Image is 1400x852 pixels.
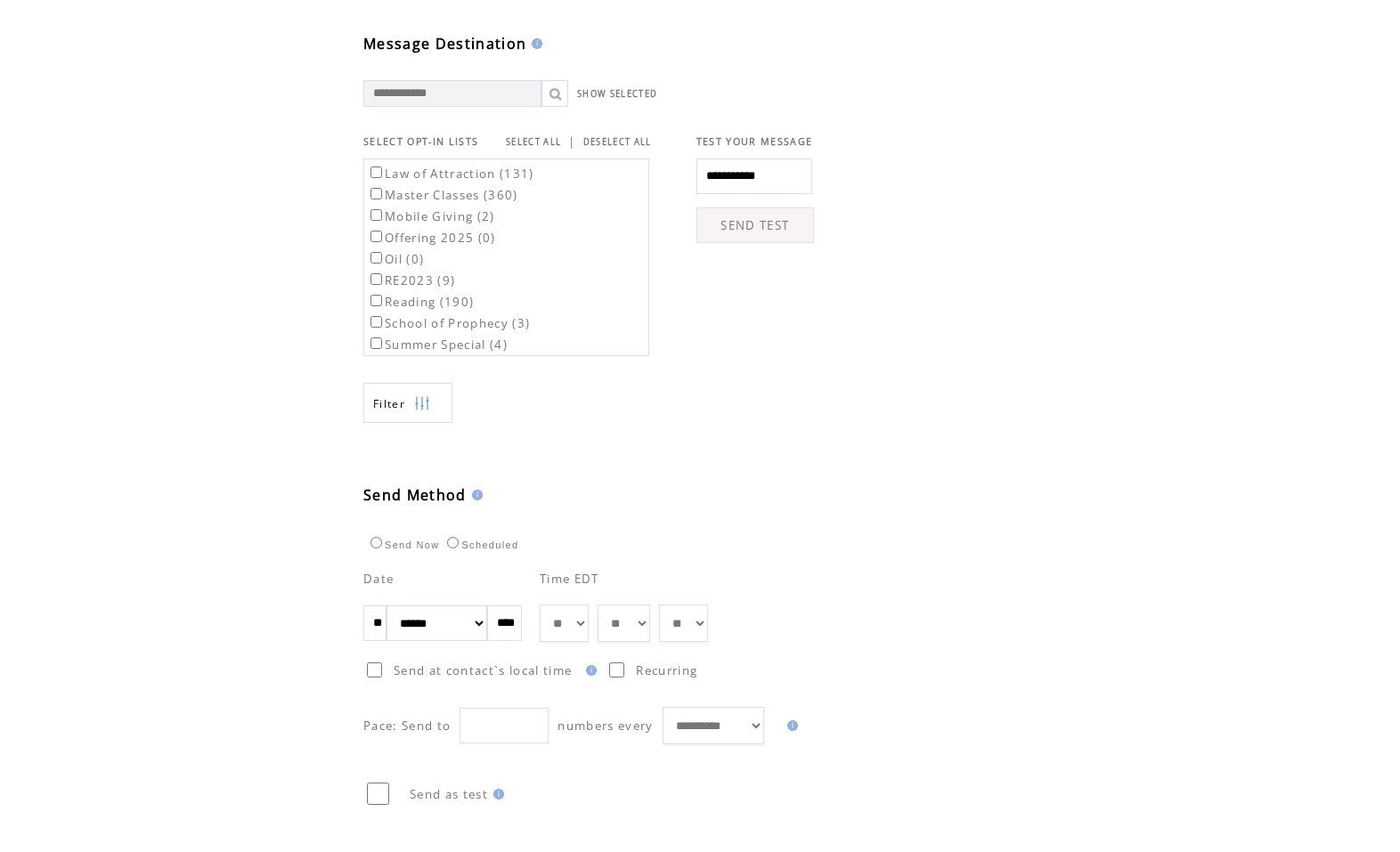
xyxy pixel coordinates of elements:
span: numbers every [558,718,653,734]
a: SHOW SELECTED [577,88,657,100]
img: help.gif [467,490,483,500]
span: SELECT OPT-IN LISTS [363,135,478,148]
input: Summer Special (4) [370,337,382,349]
span: Send Method [363,485,467,505]
img: help.gif [526,38,542,49]
label: Offering 2025 (0) [367,230,496,246]
label: Mobile Giving (2) [367,208,495,224]
img: help.gif [782,720,798,731]
label: Summer Special (4) [367,337,508,353]
input: Scheduled [447,537,459,548]
span: Recurring [636,662,697,678]
label: Scheduled [443,540,518,550]
input: Reading (190) [370,295,382,306]
label: Send Now [366,540,439,550]
a: DESELECT ALL [583,136,652,148]
a: Filter [363,383,452,423]
input: School of Prophecy (3) [370,316,382,328]
span: Send as test [410,786,488,802]
img: help.gif [488,789,504,799]
img: filters.png [414,384,430,424]
input: Mobile Giving (2) [370,209,382,221]
span: Send at contact`s local time [394,662,572,678]
input: Send Now [370,537,382,548]
label: Reading (190) [367,294,474,310]
span: | [568,134,575,150]
label: Oil (0) [367,251,424,267]
label: Master Classes (360) [367,187,518,203]
input: Law of Attraction (131) [370,166,382,178]
input: RE2023 (9) [370,273,382,285]
span: Message Destination [363,34,526,53]
a: SEND TEST [696,207,814,243]
input: Oil (0) [370,252,382,264]
span: Show filters [373,396,405,411]
label: School of Prophecy (3) [367,315,530,331]
span: Pace: Send to [363,718,451,734]
span: Date [363,571,394,587]
span: TEST YOUR MESSAGE [696,135,813,148]
input: Offering 2025 (0) [370,231,382,242]
input: Master Classes (360) [370,188,382,199]
span: Time EDT [540,571,599,587]
label: Law of Attraction (131) [367,166,534,182]
label: RE2023 (9) [367,272,455,288]
img: help.gif [581,665,597,676]
a: SELECT ALL [506,136,561,148]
